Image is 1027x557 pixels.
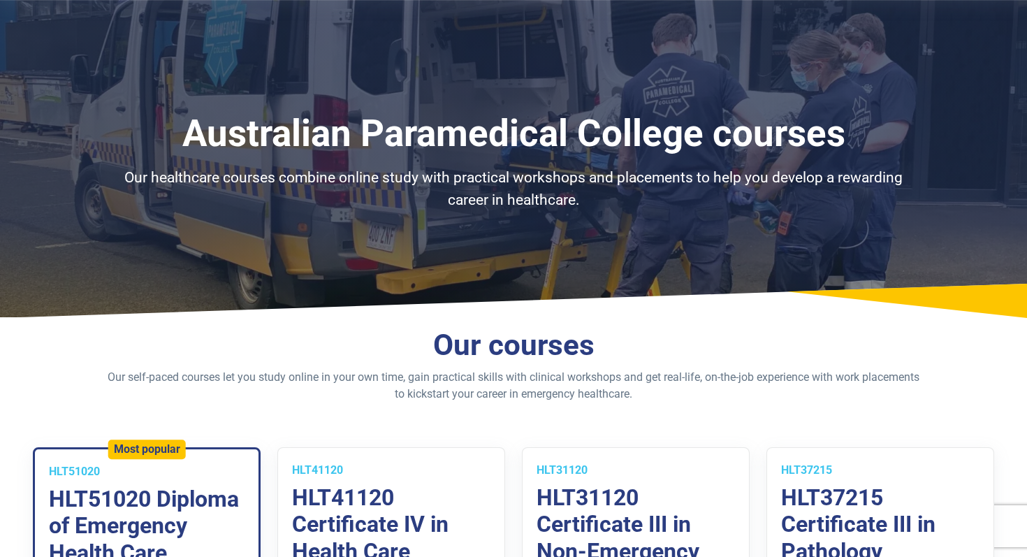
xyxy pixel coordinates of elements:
[105,369,922,403] p: Our self-paced courses let you study online in your own time, gain practical skills with clinical...
[537,463,588,477] span: HLT31120
[292,463,343,477] span: HLT41120
[105,167,922,211] p: Our healthcare courses combine online study with practical workshops and placements to help you d...
[114,442,180,456] h5: Most popular
[105,328,922,363] h2: Our courses
[49,465,100,478] span: HLT51020
[105,112,922,156] h1: Australian Paramedical College courses
[781,463,832,477] span: HLT37215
